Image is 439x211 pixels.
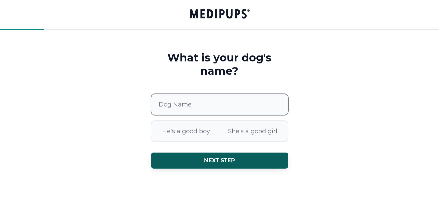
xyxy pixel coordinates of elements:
[151,51,288,78] h3: What is your dog's name?
[220,123,286,140] span: She's a good girl
[190,8,250,21] a: Groove
[151,153,288,169] button: Next step
[153,123,220,140] span: He's a good boy
[204,157,235,164] span: Next step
